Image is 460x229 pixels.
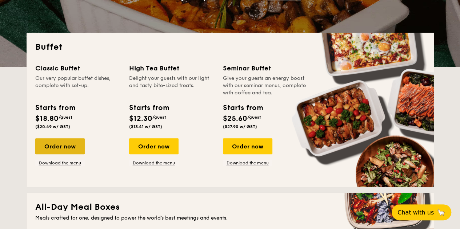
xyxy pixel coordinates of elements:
[223,75,308,97] div: Give your guests an energy boost with our seminar menus, complete with coffee and tea.
[152,115,166,120] span: /guest
[223,124,257,129] span: ($27.90 w/ GST)
[35,63,120,73] div: Classic Buffet
[223,160,272,166] a: Download the menu
[35,160,85,166] a: Download the menu
[35,102,75,113] div: Starts from
[129,102,169,113] div: Starts from
[129,114,152,123] span: $12.30
[129,75,214,97] div: Delight your guests with our light and tasty bite-sized treats.
[35,214,425,222] div: Meals crafted for one, designed to power the world's best meetings and events.
[35,41,425,53] h2: Buffet
[223,138,272,154] div: Order now
[129,124,162,129] span: ($13.41 w/ GST)
[35,201,425,213] h2: All-Day Meal Boxes
[35,124,70,129] span: ($20.49 w/ GST)
[59,115,72,120] span: /guest
[35,75,120,97] div: Our very popular buffet dishes, complete with set-up.
[35,138,85,154] div: Order now
[397,209,434,216] span: Chat with us
[437,208,445,217] span: 🦙
[392,204,451,220] button: Chat with us🦙
[35,114,59,123] span: $18.80
[129,63,214,73] div: High Tea Buffet
[223,63,308,73] div: Seminar Buffet
[247,115,261,120] span: /guest
[223,114,247,123] span: $25.60
[129,160,179,166] a: Download the menu
[223,102,263,113] div: Starts from
[129,138,179,154] div: Order now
